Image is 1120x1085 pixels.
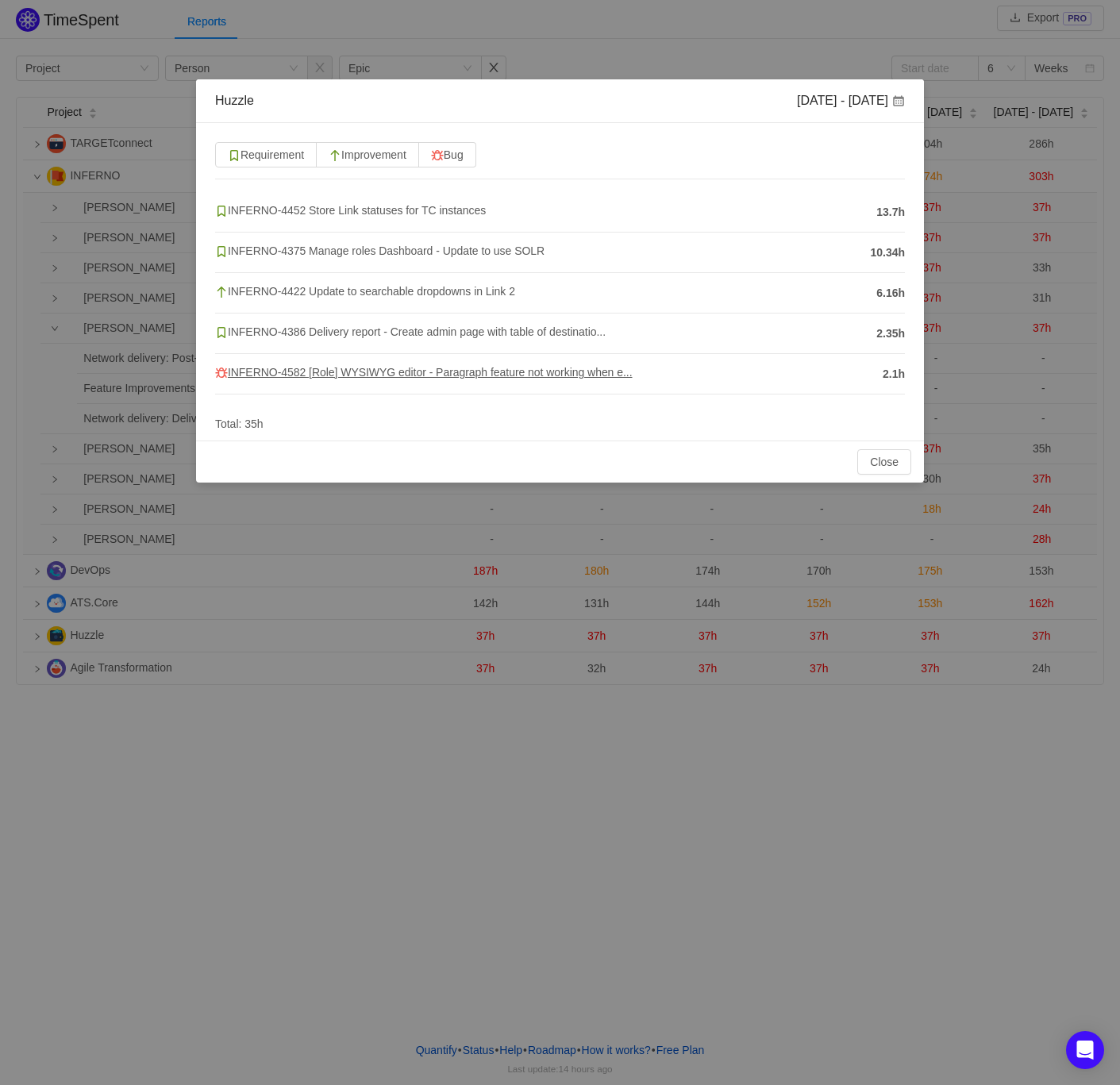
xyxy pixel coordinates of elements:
[1066,1031,1104,1069] div: Open Intercom Messenger
[797,92,905,110] div: [DATE] - [DATE]
[215,367,228,379] img: 10303
[876,285,905,302] span: 6.16h
[215,285,515,298] span: INFERNO-4422 Update to searchable dropdowns in Link 2
[228,148,304,161] span: Requirement
[215,326,228,339] img: 10315
[215,366,633,379] span: INFERNO-4582 [Role] WYSIWYG editor - Paragraph feature not working when e...
[215,205,228,217] img: 10315
[215,204,486,217] span: INFERNO-4452 Store Link statuses for TC instances
[329,148,406,161] span: Improvement
[876,204,905,221] span: 13.7h
[431,149,444,162] img: 10303
[857,449,911,475] button: Close
[215,417,264,430] span: Total: 35h
[215,92,254,110] div: Huzzle
[431,148,464,161] span: Bug
[870,244,905,261] span: 10.34h
[215,286,228,298] img: 10310
[215,325,606,338] span: INFERNO-4386 Delivery report - Create admin page with table of destinatio...
[215,245,228,258] img: 10315
[215,244,545,257] span: INFERNO-4375 Manage roles Dashboard - Update to use SOLR
[876,325,905,342] span: 2.35h
[329,149,341,162] img: 10310
[228,149,241,162] img: 10315
[883,366,905,383] span: 2.1h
